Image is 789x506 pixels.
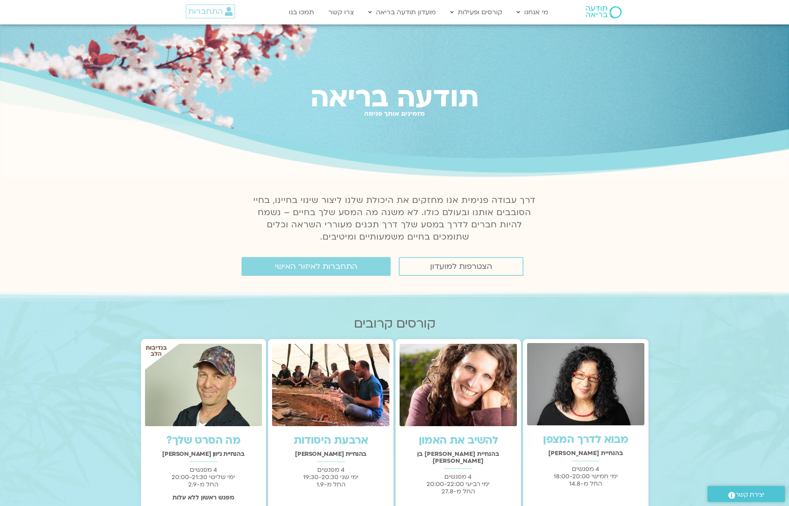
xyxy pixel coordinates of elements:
[188,7,223,16] span: התחברות
[316,480,345,488] span: החל מ-1.9
[430,262,492,271] span: הצטרפות למועדון
[186,4,235,18] a: התחברות
[364,4,440,20] a: מועדון תודעה בריאה
[399,257,523,276] a: הצטרפות למועדון
[275,262,357,271] span: התחברות לאיזור האישי
[527,465,644,487] p: 4 מפגשים ימי חמישי 18:00-20:00 החל מ-14.8
[285,4,318,20] a: תמכו בנו
[188,480,218,488] span: החל מ-2.9
[324,4,358,20] a: צרו קשר
[446,4,506,20] a: קורסים ופעילות
[141,317,648,331] h2: קורסים קרובים
[294,433,368,448] a: ארבעת היסודות
[172,493,234,502] strong: מפגש ראשון ללא עלות
[400,473,517,495] p: 4 מפגשים ימי רביעי 20:00-22:00 החל מ-27.8
[145,466,262,488] p: 4 מפגשים ימי שלישי 20:00-21:30
[242,257,391,276] a: התחברות לאיזור האישי
[272,451,389,458] h2: בהנחיית [PERSON_NAME]
[512,4,552,20] a: מי אנחנו
[249,194,541,243] p: דרך עבודה פנימית אנו מחזקים את היכולת שלנו ליצור שינוי בחיינו, בחיי הסובבים אותנו ובעולם כולו. לא...
[527,450,644,457] h2: בהנחיית [PERSON_NAME]
[586,6,622,18] img: תודעה בריאה
[735,489,765,500] span: יצירת קשר
[708,486,785,502] a: יצירת קשר
[272,466,389,488] p: 4 מפגשים ימי שני 19:30-20:30
[166,433,240,448] a: מה הסרט שלך?
[145,451,262,458] h2: בהנחיית ג'יוון [PERSON_NAME]
[400,451,517,464] h2: בהנחיית [PERSON_NAME] בן [PERSON_NAME]
[543,432,628,447] a: מבוא לדרך המצפן
[419,433,498,448] a: להשיב את האמון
